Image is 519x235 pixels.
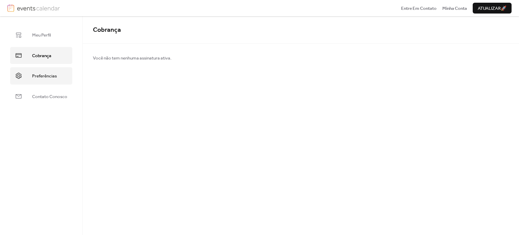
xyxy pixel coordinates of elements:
a: Entre Em Contato [401,5,437,11]
span: Contato Conosco [32,93,67,100]
a: Preferências [10,67,72,84]
button: Atualizar🚀 [473,3,512,14]
a: Meu Perfil [10,26,72,43]
span: Minha Conta [442,5,467,12]
span: Atualizar 🚀 [478,5,506,12]
img: logo [7,4,14,12]
span: Meu Perfil [32,32,51,39]
span: Você não tem nenhuma assinatura ativa. [93,55,171,62]
a: Cobrança [10,47,72,64]
img: logotype [17,4,60,12]
a: Contato Conosco [10,88,72,105]
span: Cobrança [32,52,51,59]
span: Preferências [32,73,57,79]
span: Entre Em Contato [401,5,437,12]
span: Cobrança [93,24,121,36]
a: Minha Conta [442,5,467,11]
